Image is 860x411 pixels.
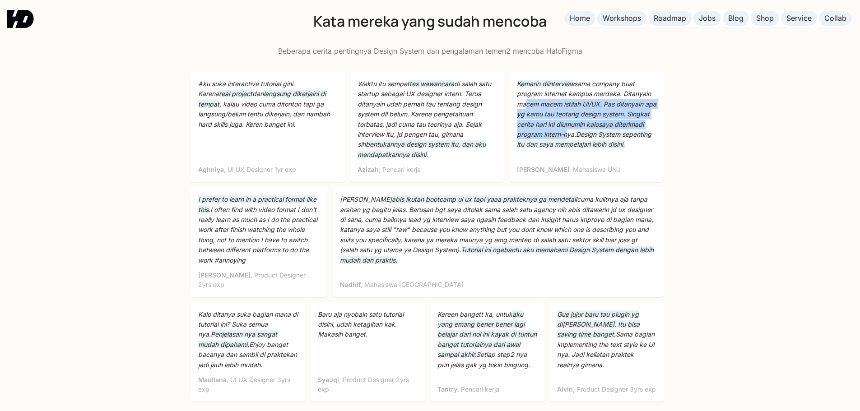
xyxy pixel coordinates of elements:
[198,271,251,279] span: [PERSON_NAME]
[557,385,657,394] div: , Product Designer 3yrs exp
[340,281,361,288] span: Nadhif
[198,375,298,394] div: , UI UX Designer 3yrs exp
[819,11,852,26] a: Collab
[824,14,846,23] div: Collab
[278,46,582,57] p: Beberapa cerita pentingnya Design System dan pengalaman temen2 mencoba HaloFigma
[603,14,641,23] div: Workshops
[517,166,569,173] span: [PERSON_NAME]
[517,80,574,88] span: Kemarin diinterview
[751,11,779,26] a: Shop
[557,385,573,393] span: Alvin
[198,90,326,107] span: langsung dikerjaini di tempat
[781,11,817,26] a: Service
[340,194,657,265] p: [PERSON_NAME] cuma kulitnya aja tanpa arahan yg begitu jelas. Barusan bgt saya ditolak sama salah...
[437,309,537,370] p: Kereen bangett ka, untuk Setiap step2 nya pun jelas gak yg bikin bingung.
[318,309,418,340] p: Baru aja nyobain satu tutorial disini, udah ketagihan kak. Makasih banget.
[358,165,497,175] div: , Pencari kerja
[198,79,338,129] p: Aku suka interactive tutorial gini. Karena dan , kalau video cuma ditonton tapi ga langsung/belum...
[358,166,379,173] span: Azizah
[219,90,252,97] span: real project
[198,194,320,265] p: I often find with video format I don't really learn as much as I do the practical work after fini...
[728,14,744,23] div: Blog
[570,14,590,23] div: Home
[786,14,812,23] div: Service
[557,310,640,338] span: Gue jujur baru tau plugin yg di[PERSON_NAME]. Itu bisa saving time banget.
[318,376,339,383] span: Syauqi
[654,14,686,23] div: Roadmap
[437,310,537,359] span: aku yang emang bener bener lagi belajar dari nol ini kayak di tuntun banget tutorialnya dari awal...
[313,11,547,32] h2: Kata mereka yang sudah mencoba
[198,166,224,173] span: Aghniya
[437,385,537,394] div: , Pencari kerja
[318,375,418,394] div: , Product Designer 2yrs exp
[557,309,657,370] p: Sama bagian implementing the text style ke UI nya. Jadi keliatan praktek realnya gimana.
[597,11,646,26] a: Workshops
[693,11,721,26] a: Jobs
[599,120,638,128] span: saya diterima
[198,330,277,348] span: Penjelasan nya sangat mudah dipahami.
[358,140,486,158] span: bentukannya design system itu, dan aku mendapatkannya disini.
[756,14,774,23] div: Shop
[198,165,338,175] div: , UI UX Designer 1yr exp
[340,246,654,263] span: Tutorial ini ngebantu aku memahami Design System dengan lebih mudah dan praktis.
[358,79,497,160] p: Waktu itu sempet di salah satu startup sebagai UX designer intern. Terus ditanyain udah pernah ta...
[198,271,320,290] div: , Product Designer 2yrs exp
[699,14,716,23] div: Jobs
[517,165,656,175] div: , Mahasiswa UNJ
[517,130,651,148] span: Design System sepenting itu dan saya mempelajari lebih disini.
[198,195,316,213] span: I prefer to learn in a practical format like this.
[564,11,595,26] a: Home
[723,11,749,26] a: Blog
[648,11,692,26] a: Roadmap
[437,385,457,393] span: Tantry
[198,309,298,370] p: Kalo ditanya suka bagian mana di tutorial ini? Suka semua nya. Enjoy banget bacanya dan sambil di...
[340,280,657,290] div: , Mahasiswa [GEOGRAPHIC_DATA]
[517,79,656,150] p: sama company buat program internet kampus merdeka. Ditanyain macem macem istilah UI/UX. Pas ditan...
[198,376,227,383] span: Maullana
[409,80,454,88] span: tes wawancara
[392,195,577,203] span: abis ikutan bootcamp ui ux tapi yaaa prakteknya ga mendetail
